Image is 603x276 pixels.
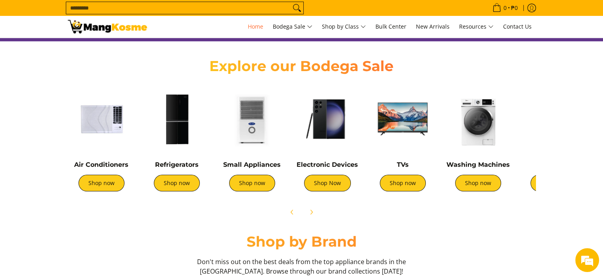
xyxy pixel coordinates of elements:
img: Air Conditioners [68,85,135,153]
span: ₱0 [510,5,519,11]
a: Small Appliances [223,161,281,168]
nav: Main Menu [155,16,536,37]
img: Refrigerators [143,85,211,153]
a: Shop by Class [318,16,370,37]
a: Air Conditioners [74,161,128,168]
span: 0 [502,5,508,11]
button: Previous [283,203,301,221]
span: Bodega Sale [273,22,312,32]
h2: Shop by Brand [68,233,536,251]
a: Electronic Devices [297,161,358,168]
img: Electronic Devices [294,85,361,153]
a: Washing Machines [446,161,510,168]
a: Bulk Center [371,16,410,37]
button: Next [302,203,320,221]
span: Bulk Center [375,23,406,30]
a: Bodega Sale [269,16,316,37]
h3: Don't miss out on the best deals from the top appliance brands in the [GEOGRAPHIC_DATA]. Browse t... [195,257,409,276]
a: Resources [455,16,498,37]
a: Shop now [380,175,426,191]
a: Shop now [229,175,275,191]
span: • [490,4,520,12]
span: New Arrivals [416,23,450,30]
img: TVs [369,85,436,153]
img: Cookers [520,85,587,153]
img: Small Appliances [218,85,286,153]
img: Mang Kosme: Your Home Appliances Warehouse Sale Partner! [68,20,147,33]
h2: Explore our Bodega Sale [187,57,417,75]
a: Refrigerators [155,161,199,168]
img: Washing Machines [444,85,512,153]
a: Shop now [78,175,124,191]
a: Contact Us [499,16,536,37]
a: New Arrivals [412,16,454,37]
a: Shop now [455,175,501,191]
a: Shop now [154,175,200,191]
span: Shop by Class [322,22,366,32]
span: Resources [459,22,494,32]
button: Search [291,2,303,14]
span: Home [248,23,263,30]
a: Shop Now [304,175,351,191]
a: Shop now [530,175,576,191]
span: Contact Us [503,23,532,30]
a: Home [244,16,267,37]
a: TVs [397,161,409,168]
